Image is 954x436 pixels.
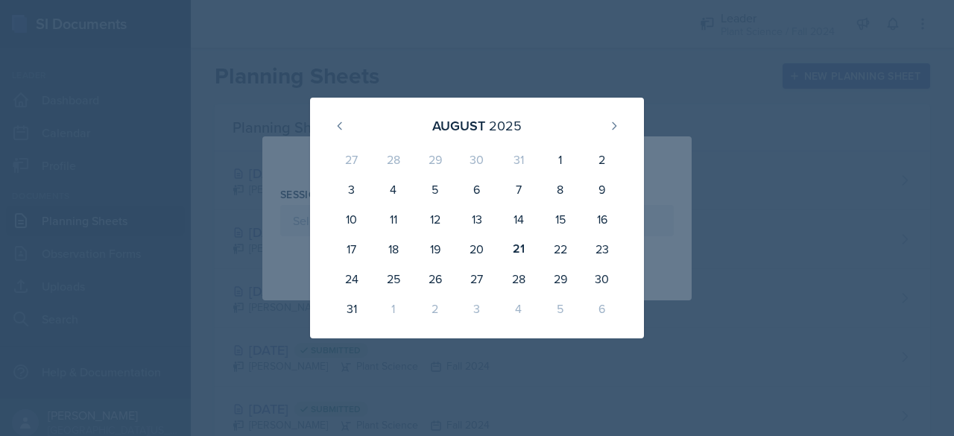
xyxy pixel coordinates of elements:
[373,294,414,323] div: 1
[373,204,414,234] div: 11
[414,234,456,264] div: 19
[456,174,498,204] div: 6
[540,294,581,323] div: 5
[456,145,498,174] div: 30
[414,204,456,234] div: 12
[498,145,540,174] div: 31
[414,145,456,174] div: 29
[498,204,540,234] div: 14
[489,116,522,136] div: 2025
[581,145,623,174] div: 2
[581,294,623,323] div: 6
[331,145,373,174] div: 27
[331,204,373,234] div: 10
[540,145,581,174] div: 1
[540,264,581,294] div: 29
[581,264,623,294] div: 30
[331,174,373,204] div: 3
[373,234,414,264] div: 18
[456,204,498,234] div: 13
[373,264,414,294] div: 25
[414,174,456,204] div: 5
[373,174,414,204] div: 4
[414,264,456,294] div: 26
[498,264,540,294] div: 28
[331,264,373,294] div: 24
[331,234,373,264] div: 17
[456,294,498,323] div: 3
[540,174,581,204] div: 8
[456,264,498,294] div: 27
[498,234,540,264] div: 21
[432,116,485,136] div: August
[498,174,540,204] div: 7
[498,294,540,323] div: 4
[540,234,581,264] div: 22
[540,204,581,234] div: 15
[581,234,623,264] div: 23
[373,145,414,174] div: 28
[414,294,456,323] div: 2
[581,204,623,234] div: 16
[581,174,623,204] div: 9
[456,234,498,264] div: 20
[331,294,373,323] div: 31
